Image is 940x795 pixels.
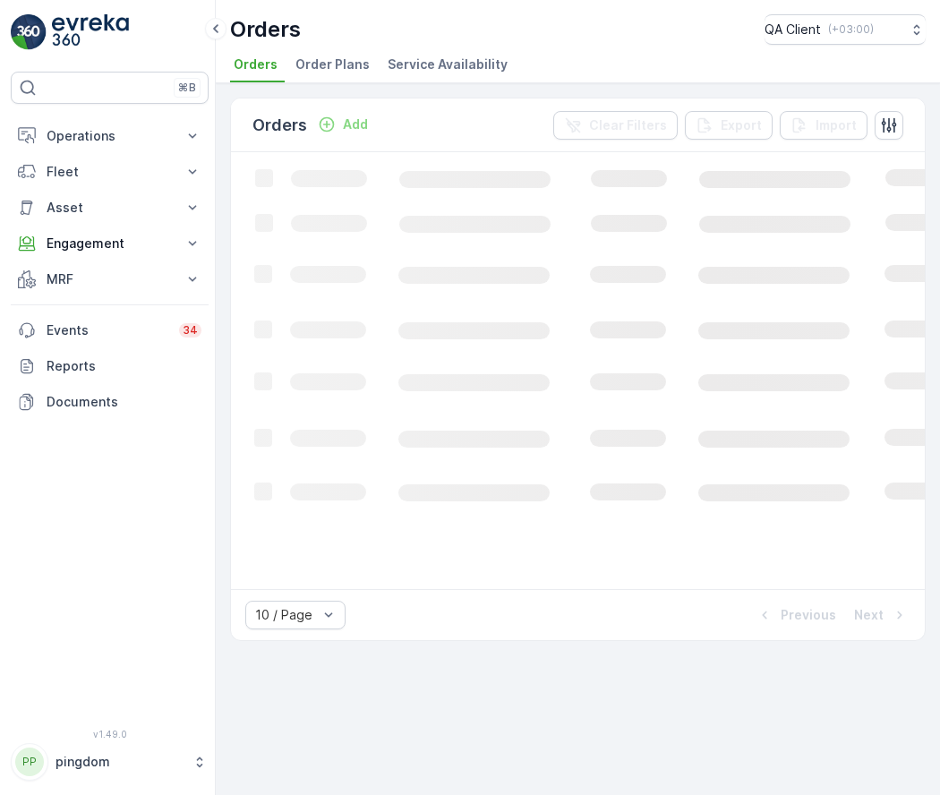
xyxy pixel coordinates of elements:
a: Documents [11,384,209,420]
p: Clear Filters [589,116,667,134]
button: Add [311,114,375,135]
a: Reports [11,348,209,384]
p: ( +03:00 ) [828,22,874,37]
span: v 1.49.0 [11,729,209,739]
button: PPpingdom [11,743,209,781]
p: Previous [781,606,836,624]
p: QA Client [765,21,821,38]
p: Next [854,606,884,624]
button: Operations [11,118,209,154]
span: Order Plans [295,56,370,73]
button: Export [685,111,773,140]
button: Previous [754,604,838,626]
img: logo_light-DOdMpM7g.png [52,14,129,50]
p: Engagement [47,235,173,252]
button: Fleet [11,154,209,190]
p: Export [721,116,762,134]
p: ⌘B [178,81,196,95]
p: Fleet [47,163,173,181]
p: Operations [47,127,173,145]
p: Documents [47,393,201,411]
p: Asset [47,199,173,217]
button: Clear Filters [553,111,678,140]
p: 34 [183,323,198,338]
p: MRF [47,270,173,288]
p: Orders [252,113,307,138]
img: logo [11,14,47,50]
button: Engagement [11,226,209,261]
p: Orders [230,15,301,44]
button: Asset [11,190,209,226]
button: Import [780,111,867,140]
div: PP [15,748,44,776]
button: MRF [11,261,209,297]
p: Reports [47,357,201,375]
p: Add [343,115,368,133]
a: Events34 [11,312,209,348]
p: Events [47,321,168,339]
span: Orders [234,56,278,73]
span: Service Availability [388,56,508,73]
button: Next [852,604,910,626]
p: Import [816,116,857,134]
button: QA Client(+03:00) [765,14,926,45]
p: pingdom [56,753,184,771]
